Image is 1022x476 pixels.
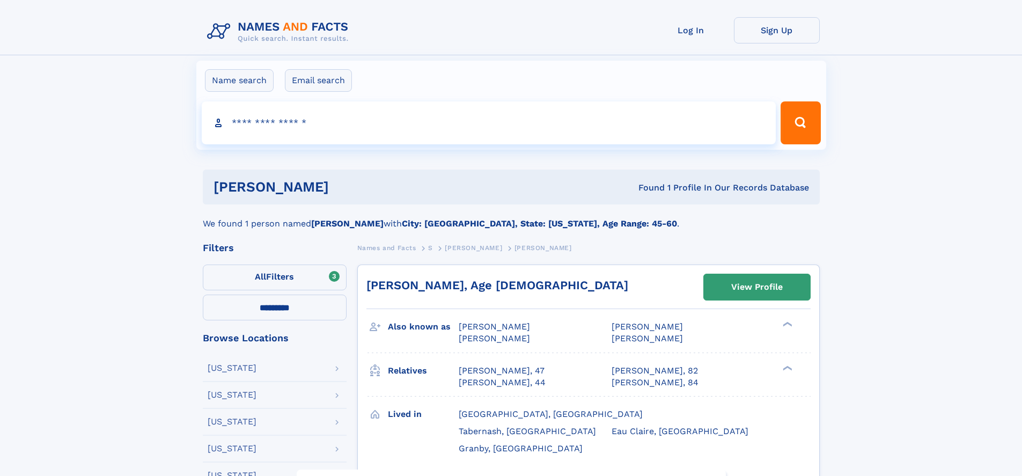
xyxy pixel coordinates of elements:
b: City: [GEOGRAPHIC_DATA], State: [US_STATE], Age Range: 45-60 [402,218,677,229]
div: Filters [203,243,347,253]
h3: Relatives [388,362,459,380]
span: [PERSON_NAME] [514,244,572,252]
div: We found 1 person named with . [203,204,820,230]
a: [PERSON_NAME] [445,241,502,254]
a: [PERSON_NAME], 84 [612,377,699,389]
h1: [PERSON_NAME] [214,180,484,194]
span: [PERSON_NAME] [445,244,502,252]
span: [PERSON_NAME] [459,333,530,343]
span: Eau Claire, [GEOGRAPHIC_DATA] [612,426,748,436]
div: [US_STATE] [208,364,256,372]
input: search input [202,101,776,144]
label: Name search [205,69,274,92]
span: [PERSON_NAME] [612,333,683,343]
div: [US_STATE] [208,418,256,426]
div: Browse Locations [203,333,347,343]
span: [PERSON_NAME] [612,321,683,332]
a: [PERSON_NAME], 44 [459,377,546,389]
a: [PERSON_NAME], 47 [459,365,545,377]
a: Sign Up [734,17,820,43]
h3: Lived in [388,405,459,423]
div: ❯ [780,321,793,328]
div: ❯ [780,364,793,371]
a: View Profile [704,274,810,300]
div: [US_STATE] [208,391,256,399]
label: Filters [203,265,347,290]
img: Logo Names and Facts [203,17,357,46]
a: S [428,241,433,254]
a: [PERSON_NAME], 82 [612,365,698,377]
div: View Profile [731,275,783,299]
a: [PERSON_NAME], Age [DEMOGRAPHIC_DATA] [366,279,628,292]
button: Search Button [781,101,820,144]
span: [GEOGRAPHIC_DATA], [GEOGRAPHIC_DATA] [459,409,643,419]
a: Names and Facts [357,241,416,254]
span: S [428,244,433,252]
span: Tabernash, [GEOGRAPHIC_DATA] [459,426,596,436]
span: [PERSON_NAME] [459,321,530,332]
a: Log In [648,17,734,43]
div: [US_STATE] [208,444,256,453]
span: All [255,272,266,282]
b: [PERSON_NAME] [311,218,384,229]
span: Granby, [GEOGRAPHIC_DATA] [459,443,583,453]
label: Email search [285,69,352,92]
h3: Also known as [388,318,459,336]
div: Found 1 Profile In Our Records Database [483,182,809,194]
